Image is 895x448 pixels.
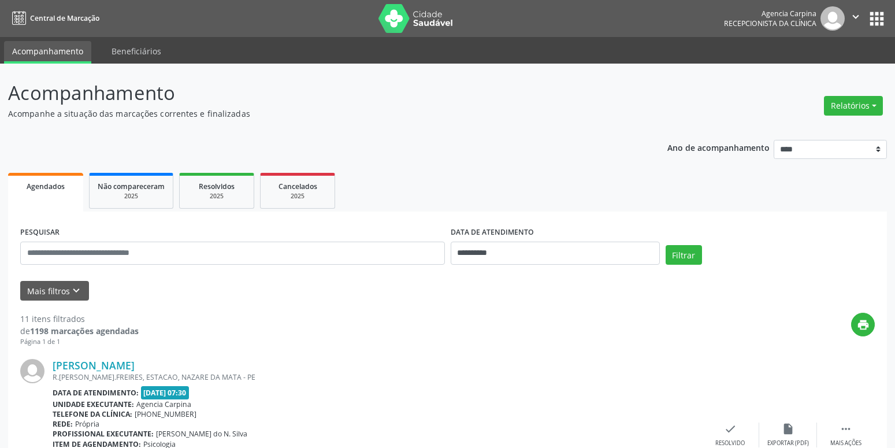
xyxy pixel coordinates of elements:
[278,182,317,191] span: Cancelados
[188,192,246,201] div: 2025
[27,182,65,191] span: Agendados
[20,224,60,242] label: PESQUISAR
[851,313,875,336] button: print
[820,6,845,31] img: img
[53,399,134,409] b: Unidade executante:
[4,41,91,64] a: Acompanhamento
[199,182,235,191] span: Resolvidos
[782,423,794,435] i: insert_drive_file
[53,372,701,382] div: R.[PERSON_NAME].FREIRES, ESTACAO, NAZARE DA MATA - PE
[70,284,83,297] i: keyboard_arrow_down
[30,13,99,23] span: Central de Marcação
[20,337,139,347] div: Página 1 de 1
[53,429,154,439] b: Profissional executante:
[20,359,44,383] img: img
[724,423,737,435] i: check
[8,79,623,108] p: Acompanhamento
[724,9,816,18] div: Agencia Carpina
[141,386,190,399] span: [DATE] 07:30
[20,325,139,337] div: de
[667,140,770,154] p: Ano de acompanhamento
[20,281,89,301] button: Mais filtroskeyboard_arrow_down
[156,429,247,439] span: [PERSON_NAME] do N. Silva
[53,359,135,372] a: [PERSON_NAME]
[103,41,169,61] a: Beneficiários
[8,9,99,28] a: Central de Marcação
[767,439,809,447] div: Exportar (PDF)
[136,399,191,409] span: Agencia Carpina
[715,439,745,447] div: Resolvido
[867,9,887,29] button: apps
[451,224,534,242] label: DATA DE ATENDIMENTO
[53,419,73,429] b: Rede:
[849,10,862,23] i: 
[269,192,326,201] div: 2025
[53,409,132,419] b: Telefone da clínica:
[845,6,867,31] button: 
[53,388,139,398] b: Data de atendimento:
[98,192,165,201] div: 2025
[30,325,139,336] strong: 1198 marcações agendadas
[724,18,816,28] span: Recepcionista da clínica
[857,319,870,331] i: print
[98,182,165,191] span: Não compareceram
[20,313,139,325] div: 11 itens filtrados
[830,439,861,447] div: Mais ações
[840,423,852,435] i: 
[75,419,99,429] span: Própria
[666,245,702,265] button: Filtrar
[824,96,883,116] button: Relatórios
[8,108,623,120] p: Acompanhe a situação das marcações correntes e finalizadas
[135,409,196,419] span: [PHONE_NUMBER]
